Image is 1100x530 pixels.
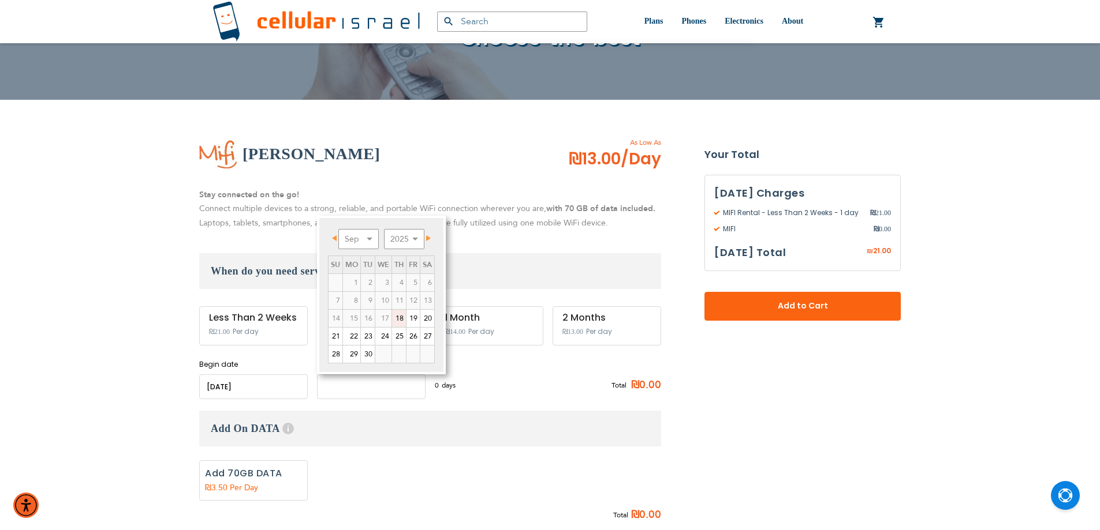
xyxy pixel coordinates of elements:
[329,310,342,327] span: 14
[639,506,661,524] span: 0.00
[562,313,651,323] div: 2 Months
[681,17,706,25] span: Phones
[714,224,874,234] span: MIFI
[361,328,375,345] a: 23
[199,411,661,446] h3: Add On DATA
[569,148,661,171] span: ₪13.00
[420,328,434,345] a: 27
[621,148,661,171] span: /Day
[199,253,661,289] h3: When do you need service?
[437,12,587,32] input: Search
[199,374,308,399] input: MM/DD/YYYY
[426,235,431,241] span: Next
[586,326,612,337] span: Per day
[782,17,803,25] span: About
[199,359,308,370] label: Begin date
[375,328,391,345] a: 24
[329,231,344,245] a: Prev
[562,328,583,336] span: ₪13.00
[870,208,891,218] span: 21.00
[704,292,901,321] button: Add to Cart
[375,310,391,327] span: 17
[468,326,494,337] span: Per day
[392,310,406,327] a: 18
[199,189,299,200] strong: Stay connected on the go!
[407,310,420,327] a: 19
[343,328,360,345] a: 22
[199,188,661,231] p: Connect multiple devices to a strong, reliable, and portable WiFi connection wherever you are, La...
[874,224,879,234] span: ₪
[435,380,442,390] span: 0
[874,224,891,234] span: 0.00
[714,185,891,202] h3: [DATE] Charges
[442,380,456,390] span: days
[743,300,863,312] span: Add to Cart
[317,374,426,399] input: MM/DD/YYYY
[375,310,392,328] td: minimum 5 days rental Or minimum 4 months on Long term plans
[199,139,237,168] img: MIFI Rental
[627,377,661,394] span: ₪0.00
[384,229,424,249] select: Select year
[420,310,434,327] a: 20
[445,328,465,336] span: ₪14.00
[714,244,786,261] h3: [DATE] Total
[725,17,763,25] span: Electronics
[631,506,639,524] span: ₪
[867,246,873,257] span: ₪
[407,328,420,345] a: 26
[243,142,380,166] h2: [PERSON_NAME]
[282,423,294,434] span: Help
[343,310,360,327] span: 15
[361,310,375,327] span: 16
[870,208,875,218] span: ₪
[343,345,360,363] a: 29
[873,246,891,255] span: 21.00
[338,229,379,249] select: Select month
[704,146,901,163] strong: Your Total
[361,345,375,363] a: 30
[445,313,534,323] div: 1 Month
[13,493,39,518] div: Accessibility Menu
[209,313,298,323] div: Less Than 2 Weeks
[361,310,375,328] td: minimum 5 days rental Or minimum 4 months on Long term plans
[209,328,230,336] span: ₪21.00
[233,326,259,337] span: Per day
[329,310,343,328] td: minimum 5 days rental Or minimum 4 months on Long term plans
[611,380,627,390] span: Total
[419,231,434,245] a: Next
[546,203,655,214] strong: with 70 GB of data included.
[332,235,337,241] span: Prev
[613,509,628,521] span: Total
[329,345,342,363] a: 28
[329,328,342,345] a: 21
[212,1,420,42] img: Cellular Israel Logo
[343,310,361,328] td: minimum 5 days rental Or minimum 4 months on Long term plans
[392,328,406,345] a: 25
[538,137,661,148] span: As Low As
[644,17,663,25] span: Plans
[714,208,870,218] span: MIFI Rental - Less Than 2 Weeks - 1 day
